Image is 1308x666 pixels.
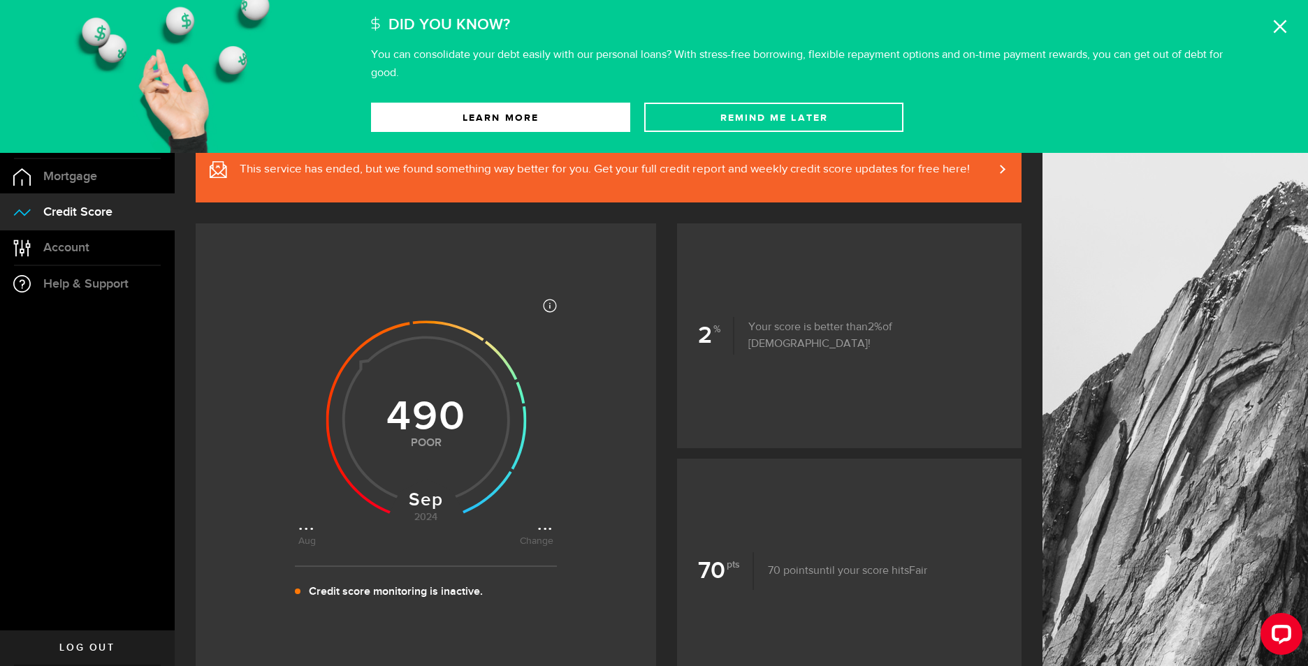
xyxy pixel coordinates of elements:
p: Credit score monitoring is inactive. [309,584,483,600]
span: Help & Support [43,278,129,290]
span: Credit Score [43,206,112,219]
button: Remind Me later [644,103,903,132]
span: Account [43,242,89,254]
span: Mortgage [43,170,97,183]
b: 2 [698,317,734,355]
iframe: LiveChat chat widget [1249,607,1308,666]
a: Learn More [371,103,630,132]
span: Log out [59,643,115,653]
p: until your score hits [754,563,927,579]
b: 70 [698,552,754,590]
span: This service has ended, but we found something way better for you. Get your full credit report an... [240,161,970,178]
span: 2 [868,322,882,333]
a: This service has ended, but we found something way better for you. Get your full credit report an... [196,136,1022,202]
p: You can consolidate your debt easily with our personal loans? With stress-free borrowing, flexibl... [371,50,1223,79]
h2: Did You Know? [388,10,510,40]
p: Your score is better than of [DEMOGRAPHIC_DATA]! [734,319,1001,353]
span: Fair [909,565,927,577]
span: 70 points [768,565,813,577]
